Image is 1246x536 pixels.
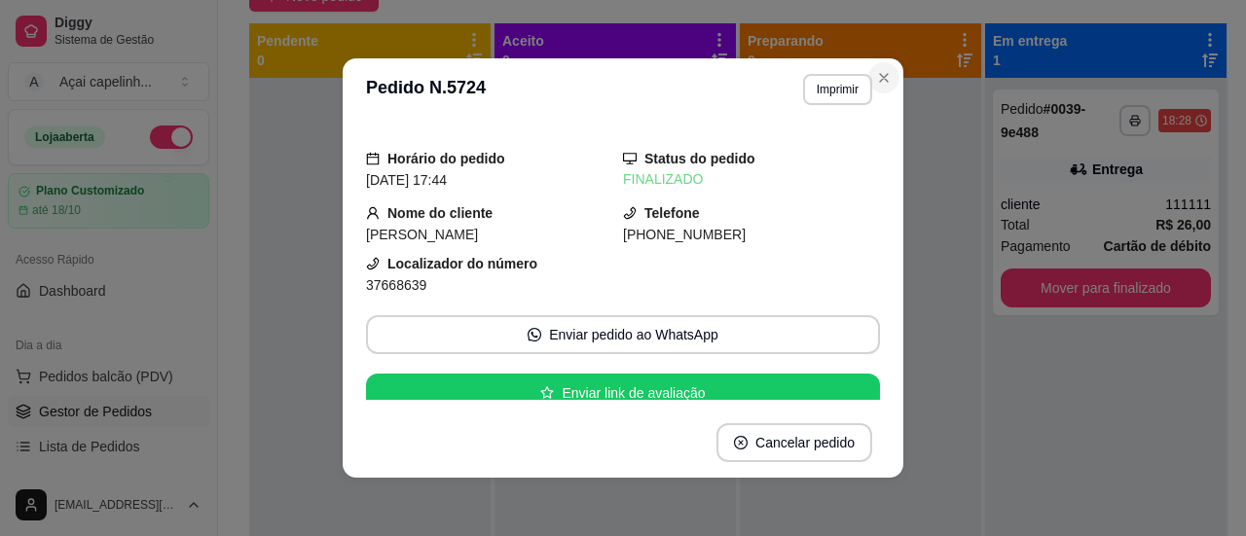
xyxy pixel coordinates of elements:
span: [PERSON_NAME] [366,227,478,242]
h3: Pedido N. 5724 [366,74,486,105]
span: star [540,386,554,400]
strong: Status do pedido [644,151,755,166]
span: [PHONE_NUMBER] [623,227,746,242]
span: close-circle [734,436,748,449]
span: desktop [623,152,637,165]
span: 37668639 [366,277,426,293]
strong: Localizador do número [387,256,537,271]
button: Close [868,62,899,93]
strong: Horário do pedido [387,151,505,166]
strong: Telefone [644,205,700,221]
button: Imprimir [803,74,872,105]
strong: Nome do cliente [387,205,493,221]
span: calendar [366,152,380,165]
span: phone [623,206,637,220]
span: [DATE] 17:44 [366,172,447,188]
span: whats-app [528,328,541,341]
div: FINALIZADO [623,169,880,190]
span: user [366,206,380,220]
button: close-circleCancelar pedido [716,423,872,462]
button: starEnviar link de avaliação [366,374,880,412]
span: phone [366,257,380,270]
button: whats-appEnviar pedido ao WhatsApp [366,315,880,354]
